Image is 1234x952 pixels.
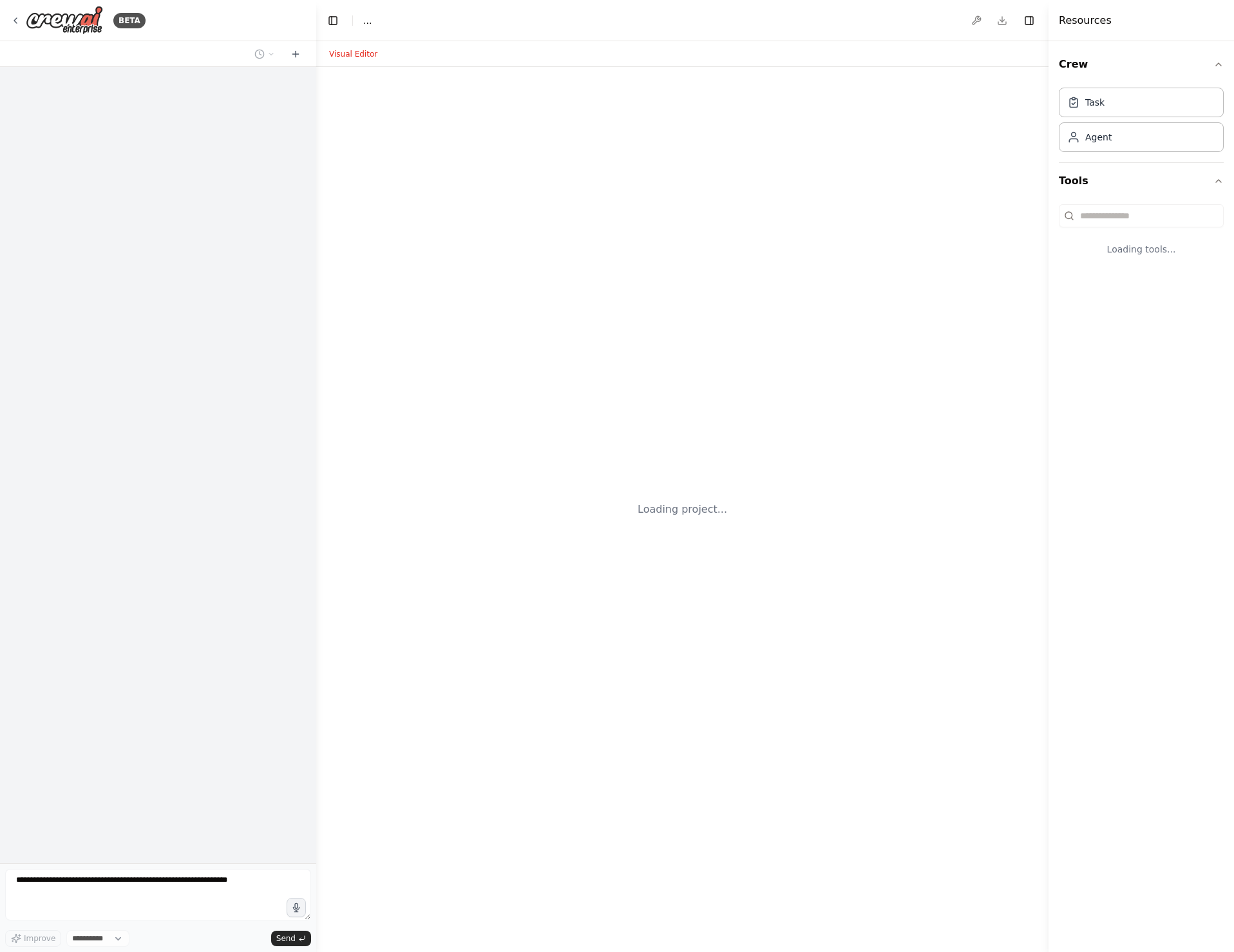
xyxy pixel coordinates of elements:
button: Improve [5,930,61,947]
div: Agent [1085,131,1112,144]
span: Improve [24,933,55,944]
button: Tools [1059,163,1224,199]
div: Task [1085,96,1105,109]
span: Send [276,933,296,944]
nav: breadcrumb [363,14,372,27]
div: Loading project... [638,502,727,517]
button: Click to speak your automation idea [287,898,306,917]
span: ... [363,14,372,27]
button: Visual Editor [321,46,385,62]
div: BETA [113,13,146,28]
button: Start a new chat [285,46,306,62]
button: Hide right sidebar [1020,12,1038,30]
button: Send [271,931,311,946]
div: Tools [1059,199,1224,276]
div: Loading tools... [1059,233,1224,266]
button: Crew [1059,46,1224,82]
img: Logo [26,6,103,35]
h4: Resources [1059,13,1112,28]
button: Switch to previous chat [249,46,280,62]
div: Crew [1059,82,1224,162]
button: Hide left sidebar [324,12,342,30]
